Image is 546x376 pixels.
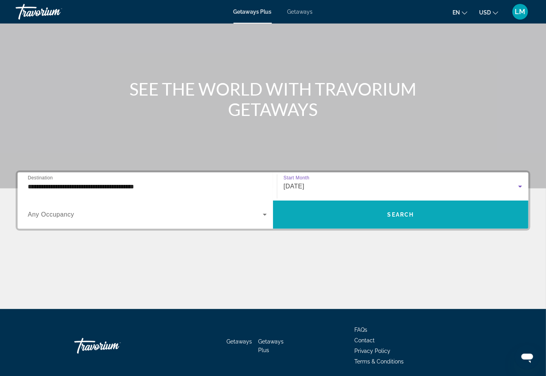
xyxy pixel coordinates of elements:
[354,337,375,343] a: Contact
[233,9,272,15] a: Getaways Plus
[510,4,530,20] button: User Menu
[287,9,313,15] a: Getaways
[284,175,309,181] span: Start Month
[354,327,367,333] a: FAQs
[284,183,304,190] span: [DATE]
[126,79,420,119] h1: SEE THE WORLD WITH TRAVORIUM GETAWAYS
[28,211,74,218] span: Any Occupancy
[479,7,498,18] button: Change currency
[453,7,467,18] button: Change language
[479,9,491,16] span: USD
[515,345,540,370] iframe: Button to launch messaging window
[18,172,528,229] div: Search widget
[28,175,53,180] span: Destination
[388,211,414,218] span: Search
[74,334,153,358] a: Travorium
[273,201,528,229] button: Search
[515,8,526,16] span: LM
[227,338,252,345] a: Getaways
[354,348,390,354] a: Privacy Policy
[16,2,94,22] a: Travorium
[453,9,460,16] span: en
[259,338,284,353] a: Getaways Plus
[354,358,404,365] a: Terms & Conditions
